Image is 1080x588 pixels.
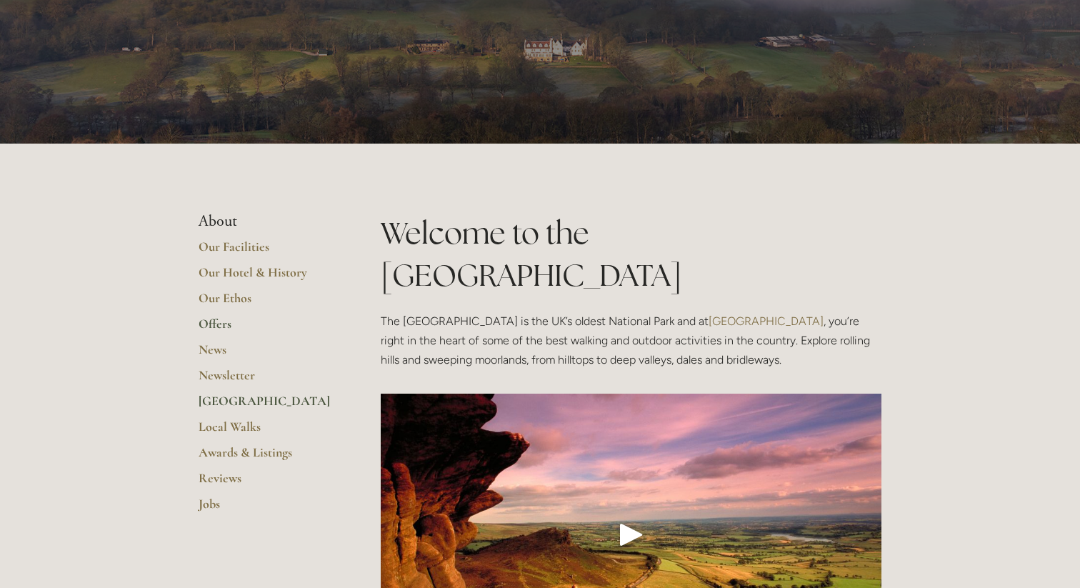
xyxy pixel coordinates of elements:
[381,312,881,370] p: The [GEOGRAPHIC_DATA] is the UK’s oldest National Park and at , you’re right in the heart of some...
[199,496,335,522] a: Jobs
[199,444,335,470] a: Awards & Listings
[199,342,335,367] a: News
[199,290,335,316] a: Our Ethos
[381,212,881,297] h1: Welcome to the [GEOGRAPHIC_DATA]
[199,264,335,290] a: Our Hotel & History
[199,212,335,231] li: About
[199,367,335,393] a: Newsletter
[199,470,335,496] a: Reviews
[709,314,824,328] a: [GEOGRAPHIC_DATA]
[199,393,335,419] a: [GEOGRAPHIC_DATA]
[614,517,649,552] div: Play
[199,419,335,444] a: Local Walks
[199,316,335,342] a: Offers
[199,239,335,264] a: Our Facilities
